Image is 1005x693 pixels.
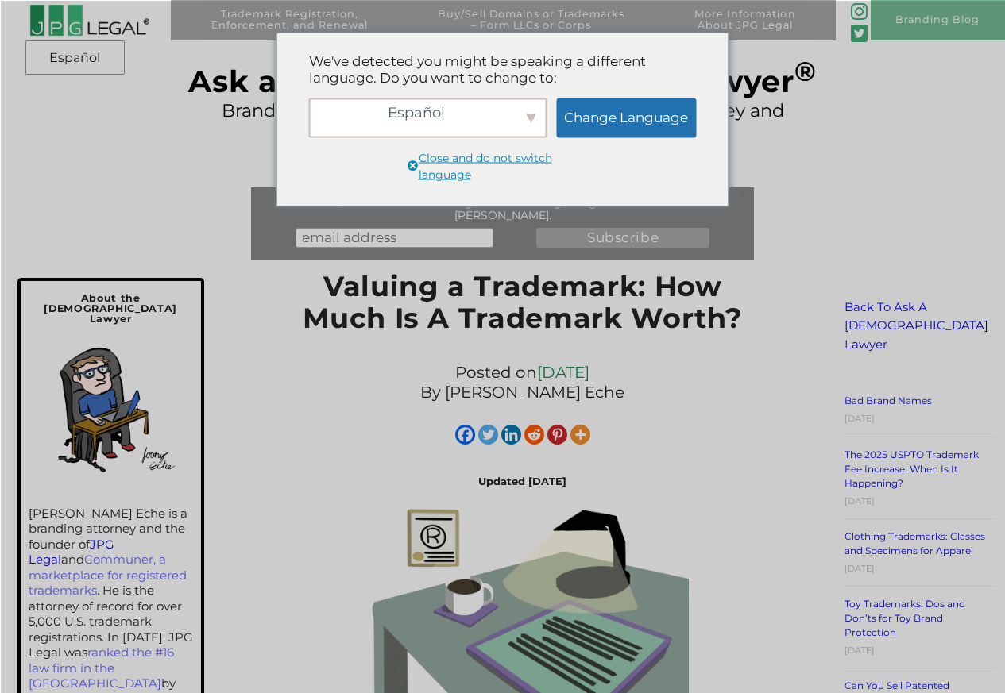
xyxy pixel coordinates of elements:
[419,149,600,183] span: Close and do not switch language
[296,228,493,248] input: email address
[536,228,709,248] input: Subscribe
[255,196,750,221] div: Join 5,000+ subscribers who get free branding and growth advice from [PERSON_NAME].
[309,52,697,87] div: We've detected you might be speaking a different language. Do you want to change to:
[845,530,985,556] a: Clothing Trademarks: Classes and Specimens for Apparel
[301,271,744,343] h1: Valuing a Trademark: How Much Is A Trademark Worth?
[478,475,566,487] strong: Updated [DATE]
[845,495,875,506] time: [DATE]
[29,537,114,568] a: JPG Legal
[537,363,589,382] a: [DATE]
[845,563,875,574] time: [DATE]
[845,645,875,656] time: [DATE]
[524,425,544,445] a: Reddit
[455,425,475,445] a: Facebook
[301,359,744,406] div: Posted on
[845,598,965,638] a: Toy Trademarks: Dos and Don’ts for Toy Brand Protection
[29,645,174,691] a: ranked the #16 law firm in the [GEOGRAPHIC_DATA]
[44,292,177,324] span: About the [DEMOGRAPHIC_DATA] Lawyer
[408,9,655,49] a: Buy/Sell Domains or Trademarks– Form LLCs or Corps
[309,383,736,402] p: By [PERSON_NAME] Eche
[845,413,875,424] time: [DATE]
[406,158,419,178] span: Close and do not switch language
[30,44,120,72] a: Español
[851,3,868,20] img: glyph-logo_May2016-green3-90.png
[845,299,988,352] a: Back To Ask A [DEMOGRAPHIC_DATA] Lawyer
[406,149,600,186] a: Close and do not switch language
[181,9,398,49] a: Trademark Registration,Enforcement, and Renewal
[845,395,932,406] a: Bad Brand Names
[845,449,979,489] a: The 2025 USPTO Trademark Fee Increase: When Is It Happening?
[556,98,696,137] a: Change Language
[309,98,547,137] div: Español
[851,25,868,41] img: Twitter_Social_Icon_Rounded_Square_Color-mid-green3-90.png
[29,552,187,598] a: Communer, a marketplace for registered trademarks
[478,425,498,445] a: Twitter
[664,9,825,49] a: More InformationAbout JPG Legal
[29,4,150,37] img: 2016-logo-black-letters-3-r.png
[547,425,567,445] a: Pinterest
[35,333,186,483] img: Self-portrait of Jeremy in his home office.
[570,425,590,445] a: More
[501,425,521,445] a: Linkedin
